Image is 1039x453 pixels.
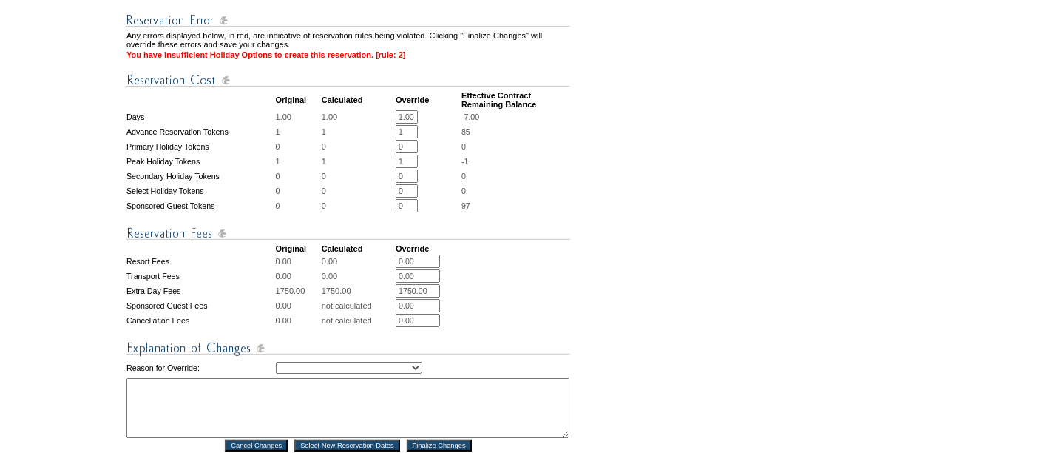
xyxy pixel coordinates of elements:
td: 0.00 [322,269,394,283]
td: not calculated [322,314,394,327]
img: Explanation of Changes [126,339,570,358]
td: Secondary Holiday Tokens [126,170,274,183]
input: Cancel Changes [225,440,288,452]
td: 1750.00 [322,284,394,298]
span: 97 [461,201,470,210]
td: 0 [276,184,320,198]
td: not calculated [322,299,394,312]
td: Any errors displayed below, in red, are indicative of reservation rules being violated. Clicking ... [126,31,570,49]
td: 0 [276,140,320,153]
td: Advance Reservation Tokens [126,125,274,138]
td: Primary Holiday Tokens [126,140,274,153]
span: 85 [461,127,470,136]
img: Reservation Cost [126,71,570,90]
td: 1 [322,155,394,168]
td: 0.00 [322,255,394,268]
td: Sponsored Guest Fees [126,299,274,312]
td: Effective Contract Remaining Balance [461,91,570,109]
td: Transport Fees [126,269,274,283]
td: You have insufficient Holiday Options to create this reservation. [rule: 2] [126,50,570,59]
span: 0 [461,172,466,181]
td: Select Holiday Tokens [126,184,274,198]
td: 0 [322,140,394,153]
td: Original [276,91,320,109]
td: 0 [276,170,320,183]
td: Sponsored Guest Tokens [126,199,274,212]
td: Reason for Override: [126,359,274,377]
span: 0 [461,187,466,195]
td: 0.00 [276,255,320,268]
span: -7.00 [461,113,479,121]
td: 1 [276,125,320,138]
td: 0 [322,184,394,198]
td: Override [396,244,460,253]
td: 0.00 [276,299,320,312]
td: Extra Day Fees [126,284,274,298]
span: 0 [461,142,466,151]
td: Days [126,110,274,124]
td: 0 [322,199,394,212]
input: Select New Reservation Dates [294,440,400,452]
td: Override [396,91,460,109]
td: Calculated [322,244,394,253]
td: 1 [322,125,394,138]
td: Peak Holiday Tokens [126,155,274,168]
td: Calculated [322,91,394,109]
img: Reservation Errors [126,11,570,30]
td: Resort Fees [126,255,274,268]
td: 0 [276,199,320,212]
td: 0 [322,170,394,183]
td: 1750.00 [276,284,320,298]
td: 0.00 [276,314,320,327]
td: 1.00 [276,110,320,124]
td: 0.00 [276,269,320,283]
td: Cancellation Fees [126,314,274,327]
td: Original [276,244,320,253]
td: 1.00 [322,110,394,124]
img: Reservation Fees [126,224,570,243]
input: Finalize Changes [407,440,472,452]
span: -1 [461,157,468,166]
td: 1 [276,155,320,168]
